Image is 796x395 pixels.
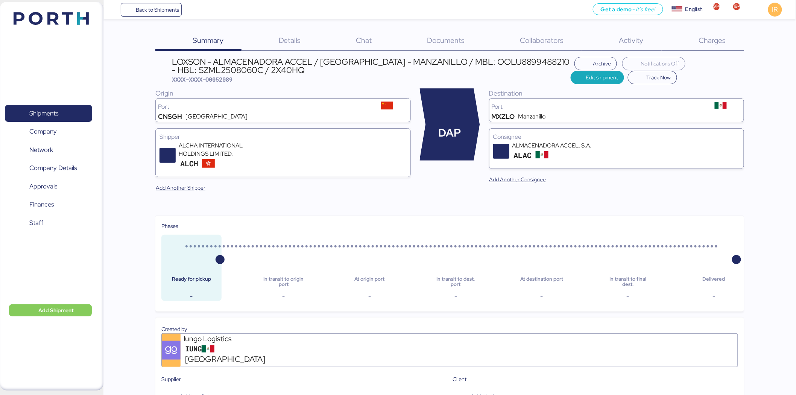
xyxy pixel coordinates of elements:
div: ALMACENADORA ACCEL, S.A. [512,141,603,150]
span: Summary [193,35,223,45]
span: [GEOGRAPHIC_DATA] [185,353,265,365]
span: XXXX-XXXX-O0052089 [172,76,233,83]
button: Add Another Consignee [483,173,552,186]
a: Staff [5,214,92,231]
div: - [260,292,308,301]
div: - [604,292,652,301]
span: Notifications Off [641,59,679,68]
div: Consignee [493,132,740,141]
div: - [431,292,480,301]
button: Track Now [628,71,677,84]
div: Phases [161,222,738,230]
div: Port [158,104,366,110]
span: Company [29,126,57,137]
span: Collaborators [520,35,564,45]
div: [GEOGRAPHIC_DATA] [185,114,248,120]
div: Manzanillo [518,114,545,120]
span: Charges [699,35,726,45]
span: Staff [29,217,43,228]
span: DAP [439,125,461,141]
div: - [690,292,738,301]
a: Company Details [5,160,92,177]
div: Delivered [690,276,738,287]
a: Approvals [5,178,92,195]
div: MXZLO [492,114,515,120]
div: - [518,292,566,301]
span: Archive [593,59,611,68]
div: Created by [161,325,738,333]
a: Network [5,141,92,159]
div: Origin [155,88,410,98]
span: Back to Shipments [136,5,179,14]
span: Documents [427,35,465,45]
span: Network [29,144,53,155]
div: LOXSON - ALMACENADORA ACCEL / [GEOGRAPHIC_DATA] - MANZANILLO / MBL: OOLU8899488210 - HBL: SZML250... [172,58,571,74]
div: In transit to final dest. [604,276,652,287]
button: Add Shipment [9,304,92,316]
div: - [167,292,216,301]
div: In transit to dest. port [431,276,480,287]
a: Shipments [5,105,92,122]
button: Add Another Shipper [150,181,211,194]
div: Destination [489,88,744,98]
span: Activity [619,35,644,45]
div: Port [492,104,700,110]
span: Company Details [29,163,77,173]
div: In transit to origin port [260,276,308,287]
div: Shipper [160,132,406,141]
button: Archive [574,57,617,70]
button: Menu [108,3,121,16]
div: CNSGH [158,114,182,120]
span: Details [279,35,301,45]
div: At origin port [346,276,394,287]
button: Edit shipment [571,71,624,84]
span: Finances [29,199,54,210]
div: Iungo Logistics [184,334,274,344]
div: Ready for pickup [167,276,216,287]
button: Notifications Off [622,57,685,70]
span: Add Another Shipper [156,183,205,192]
div: At destination port [518,276,566,287]
span: Chat [356,35,372,45]
span: Approvals [29,181,57,192]
span: Shipments [29,108,58,119]
a: Back to Shipments [121,3,182,17]
span: Add Shipment [38,306,74,315]
span: Track Now [647,73,671,82]
div: English [685,5,703,13]
a: Company [5,123,92,140]
div: - [346,292,394,301]
span: IR [772,5,778,14]
span: Edit shipment [586,73,618,82]
a: Finances [5,196,92,213]
div: ALCHA INTERNATIONAL HOLDINGS LIMITED. [179,141,269,158]
span: Add Another Consignee [489,175,546,184]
